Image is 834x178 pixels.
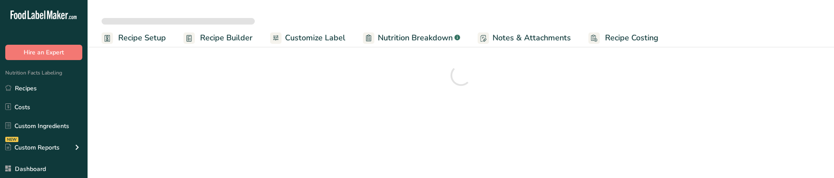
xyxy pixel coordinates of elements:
[478,28,571,48] a: Notes & Attachments
[605,32,658,44] span: Recipe Costing
[363,28,460,48] a: Nutrition Breakdown
[378,32,453,44] span: Nutrition Breakdown
[118,32,166,44] span: Recipe Setup
[5,137,18,142] div: NEW
[200,32,253,44] span: Recipe Builder
[102,28,166,48] a: Recipe Setup
[5,45,82,60] button: Hire an Expert
[285,32,345,44] span: Customize Label
[183,28,253,48] a: Recipe Builder
[588,28,658,48] a: Recipe Costing
[5,143,60,152] div: Custom Reports
[270,28,345,48] a: Customize Label
[493,32,571,44] span: Notes & Attachments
